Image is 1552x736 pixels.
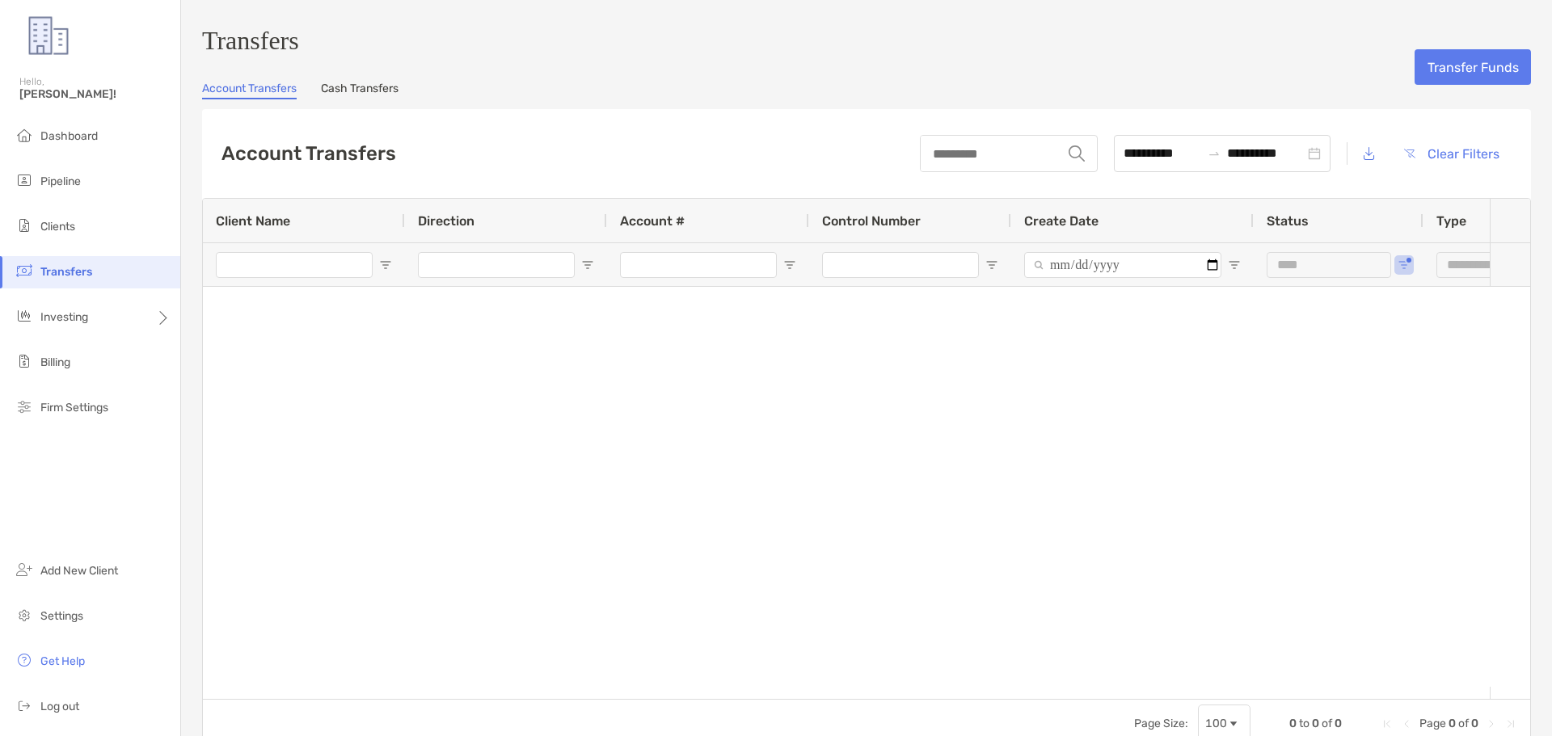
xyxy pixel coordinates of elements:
button: Open Filter Menu [783,259,796,271]
div: First Page [1381,717,1394,730]
span: Page [1419,717,1446,730]
div: Previous Page [1400,717,1413,730]
span: Add New Client [40,564,118,578]
div: 100 [1205,717,1227,730]
img: billing icon [15,351,34,371]
a: Account Transfers [202,82,297,99]
img: transfers icon [15,261,34,280]
span: Account # [620,213,685,229]
input: Direction Filter Input [418,252,575,278]
span: 0 [1335,717,1342,730]
div: Next Page [1485,717,1498,730]
span: Transfers [40,265,92,279]
span: Settings [40,609,83,623]
span: Firm Settings [40,401,108,414]
img: dashboard icon [15,125,34,145]
img: settings icon [15,605,34,625]
span: Direction [418,213,474,229]
input: Account # Filter Input [620,252,777,278]
span: Dashboard [40,129,98,143]
div: Page Size: [1134,717,1188,730]
h2: Account Transfers [221,142,396,165]
img: button icon [1404,149,1415,158]
span: 0 [1471,717,1478,730]
div: Last Page [1504,717,1517,730]
a: Cash Transfers [321,82,399,99]
span: Create Date [1024,213,1099,229]
span: to [1299,717,1309,730]
span: Control Number [822,213,921,229]
button: Open Filter Menu [985,259,998,271]
span: Type [1436,213,1466,229]
button: Open Filter Menu [379,259,392,271]
span: 0 [1312,717,1319,730]
span: swap-right [1208,147,1221,160]
img: Zoe Logo [19,6,78,65]
button: Open Filter Menu [581,259,594,271]
img: logout icon [15,696,34,715]
span: Status [1267,213,1309,229]
img: get-help icon [15,650,34,670]
span: Get Help [40,654,85,668]
span: to [1208,147,1221,160]
img: input icon [1069,145,1085,162]
span: 0 [1449,717,1456,730]
span: Investing [40,310,88,324]
img: clients icon [15,216,34,235]
span: Log out [40,700,79,713]
img: investing icon [15,306,34,326]
button: Open Filter Menu [1228,259,1241,271]
button: Clear Filters [1391,136,1512,171]
h3: Transfers [202,26,1531,56]
input: Client Name Filter Input [216,252,373,278]
button: Transfer Funds [1415,49,1531,85]
span: of [1458,717,1469,730]
span: Billing [40,355,70,369]
img: firm-settings icon [15,397,34,416]
span: [PERSON_NAME]! [19,87,171,101]
span: Client Name [216,213,290,229]
input: Create Date Filter Input [1024,252,1221,278]
span: Clients [40,220,75,233]
button: Open Filter Menu [1398,259,1411,271]
span: Pipeline [40,175,81,188]
img: add_new_client icon [15,560,34,579]
span: of [1322,717,1332,730]
input: Control Number Filter Input [822,252,979,278]
img: pipeline icon [15,170,34,190]
span: 0 [1289,717,1297,730]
